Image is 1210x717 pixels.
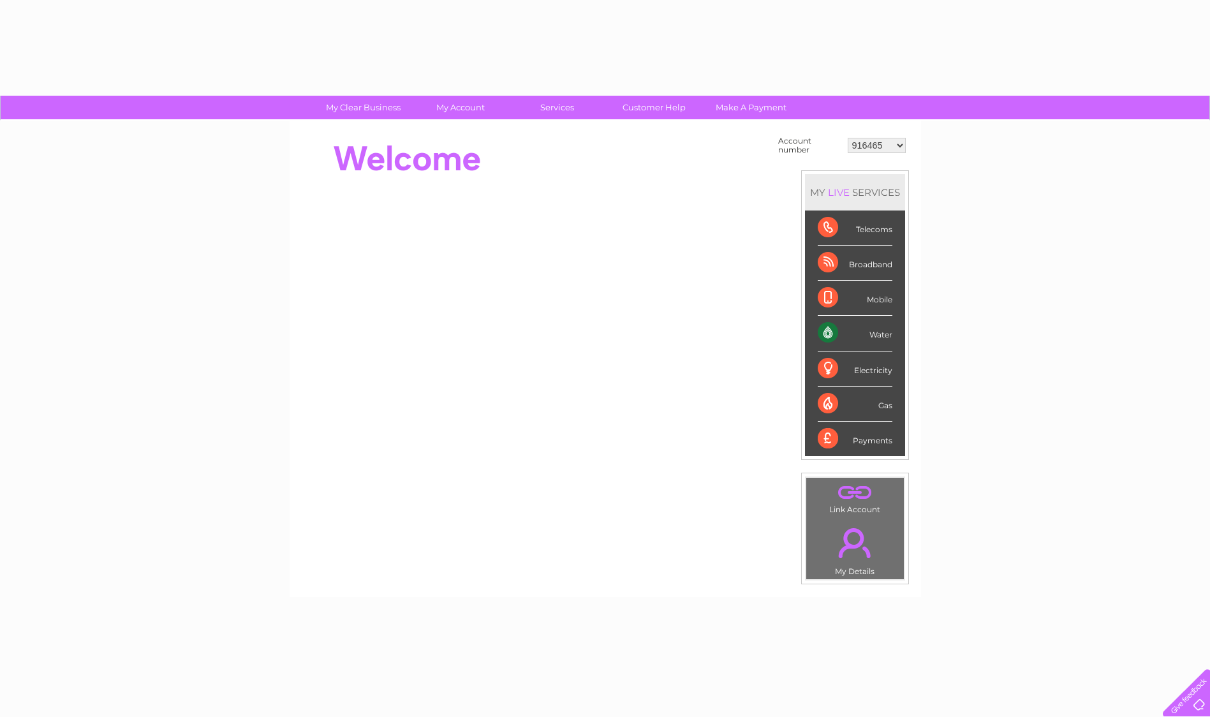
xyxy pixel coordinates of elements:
[818,211,892,246] div: Telecoms
[818,316,892,351] div: Water
[311,96,416,119] a: My Clear Business
[825,186,852,198] div: LIVE
[601,96,707,119] a: Customer Help
[818,246,892,281] div: Broadband
[408,96,513,119] a: My Account
[818,351,892,387] div: Electricity
[805,174,905,211] div: MY SERVICES
[818,281,892,316] div: Mobile
[818,387,892,422] div: Gas
[818,422,892,456] div: Payments
[698,96,804,119] a: Make A Payment
[806,477,904,517] td: Link Account
[505,96,610,119] a: Services
[775,133,845,158] td: Account number
[806,517,904,580] td: My Details
[809,481,901,503] a: .
[809,521,901,565] a: .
